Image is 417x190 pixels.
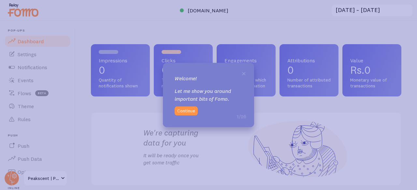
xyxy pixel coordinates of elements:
[237,113,246,120] span: 1/26
[241,70,246,76] button: Close Tour
[241,68,246,78] span: ×
[175,74,242,82] p: Welcome!
[175,107,198,116] button: Continue
[175,74,242,103] div: Let me show you around important bits of Fomo.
